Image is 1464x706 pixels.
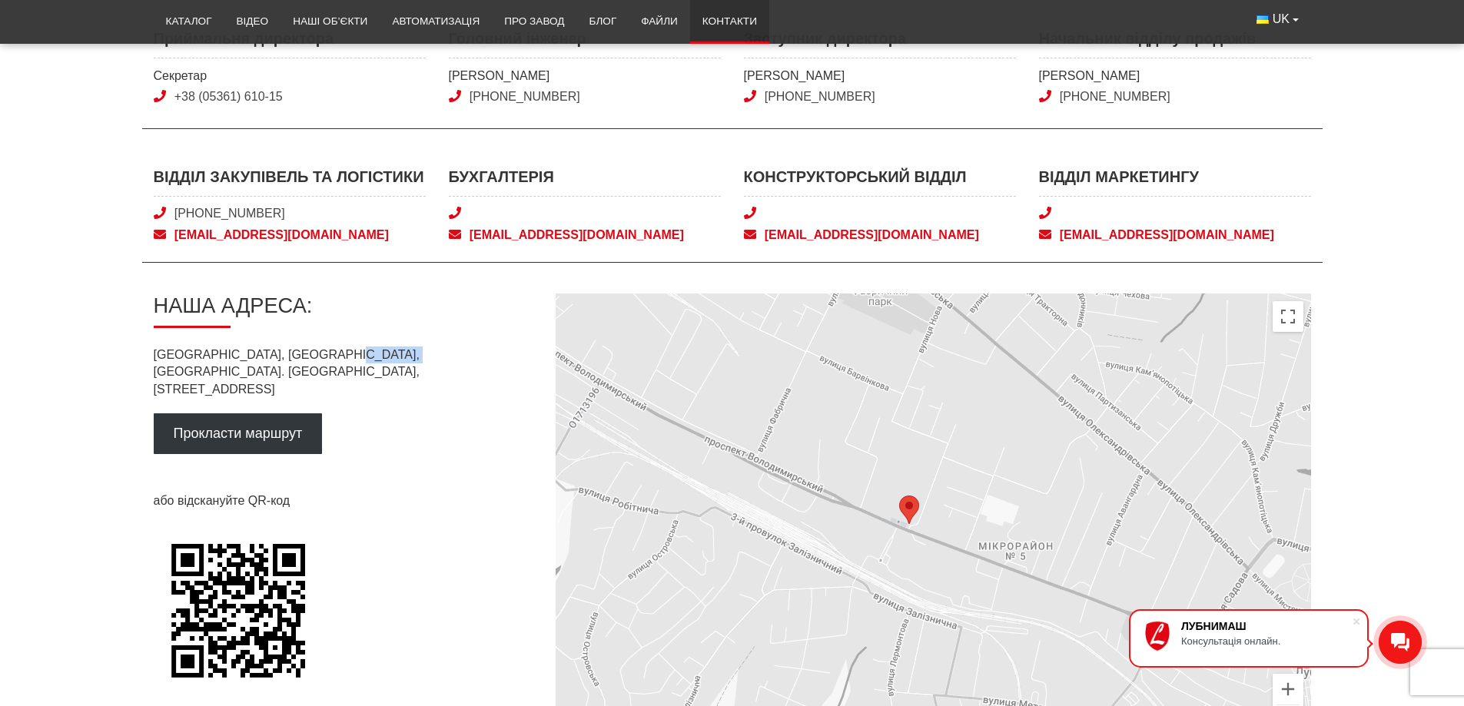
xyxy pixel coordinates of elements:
[154,5,224,38] a: Каталог
[1060,90,1170,103] a: [PHONE_NUMBER]
[174,90,283,103] a: +38 (05361) 610-15
[1039,166,1311,197] span: Відділ маркетингу
[690,5,769,38] a: Контакти
[492,5,576,38] a: Про завод
[224,5,281,38] a: Відео
[765,90,875,103] a: [PHONE_NUMBER]
[1257,15,1269,24] img: Українська
[449,68,721,85] span: [PERSON_NAME]
[1273,674,1303,704] button: Збільшити
[576,5,629,38] a: Блог
[744,166,1016,197] span: Конструкторський відділ
[1181,635,1352,647] div: Консультація онлайн.
[449,166,721,197] span: Бухгалтерія
[629,5,690,38] a: Файли
[154,68,426,85] span: Секретар
[154,293,531,328] h2: Наша адреса:
[1039,227,1311,244] a: [EMAIL_ADDRESS][DOMAIN_NAME]
[1244,5,1310,34] button: UK
[1273,301,1303,332] button: Перемкнути повноекранний режим
[154,413,323,454] a: Прокласти маршрут
[744,68,1016,85] span: [PERSON_NAME]
[154,492,531,509] p: або відскануйте QR-код
[1039,68,1311,85] span: [PERSON_NAME]
[449,227,721,244] a: [EMAIL_ADDRESS][DOMAIN_NAME]
[1273,11,1290,28] span: UK
[154,166,426,197] span: Відділ закупівель та логістики
[1181,620,1352,632] div: ЛУБНИМАШ
[380,5,492,38] a: Автоматизація
[174,207,285,220] a: [PHONE_NUMBER]
[744,227,1016,244] a: [EMAIL_ADDRESS][DOMAIN_NAME]
[154,346,531,398] p: [GEOGRAPHIC_DATA], [GEOGRAPHIC_DATA], [GEOGRAPHIC_DATA]. [GEOGRAPHIC_DATA], [STREET_ADDRESS]
[281,5,380,38] a: Наші об’єкти
[470,90,580,103] a: [PHONE_NUMBER]
[154,227,426,244] a: [EMAIL_ADDRESS][DOMAIN_NAME]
